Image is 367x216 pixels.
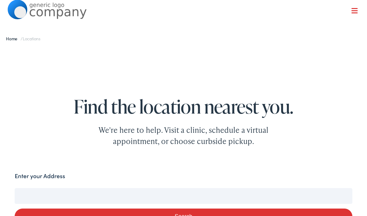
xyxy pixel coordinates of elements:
[341,169,349,177] button: Search
[84,124,283,147] div: We're here to help. Visit a clinic, schedule a virtual appointment, or choose curbside pickup.
[6,35,21,42] a: Home
[23,35,40,42] span: Locations
[15,172,65,181] label: Enter your Address
[15,188,352,204] input: Enter your address or zip code
[15,165,352,181] input: Enter the city or zip code
[6,35,40,42] span: /
[12,25,360,38] a: What We Offer
[7,96,360,117] h1: Find the location nearest you.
